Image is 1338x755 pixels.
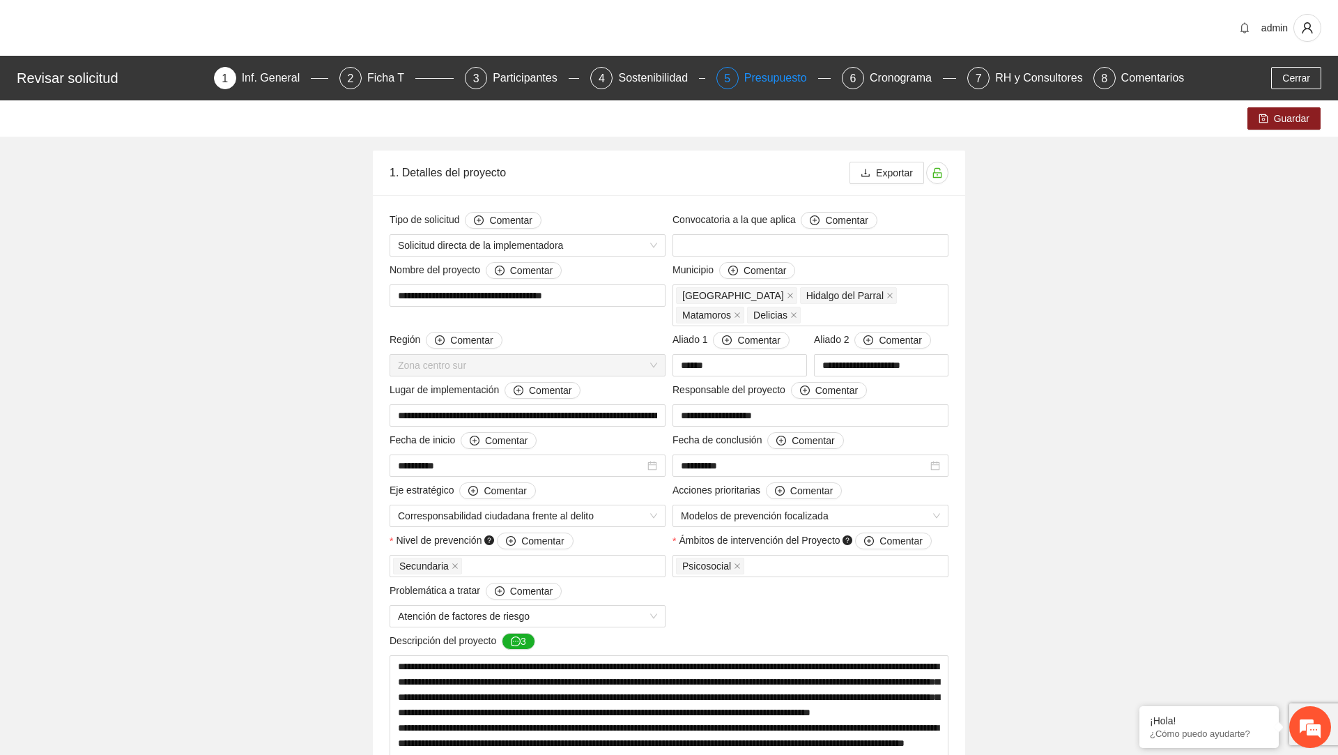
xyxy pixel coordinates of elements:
span: user [1294,22,1321,34]
span: Aliado 1 [672,332,790,349]
span: Comentar [529,383,571,398]
span: 4 [599,73,605,84]
span: plus-circle [470,436,479,447]
span: plus-circle [864,536,874,547]
button: Fecha de conclusión [767,432,843,449]
span: Comentar [825,213,868,228]
span: Atención de factores de riesgo [398,606,657,627]
span: plus-circle [435,335,445,346]
span: Fecha de conclusión [672,432,844,449]
span: close [734,563,741,570]
button: Lugar de implementación [505,382,580,399]
span: plus-circle [800,386,810,397]
span: close [734,312,741,319]
span: Psicosocial [682,558,731,574]
span: Comentar [521,533,564,549]
button: Eje estratégico [459,482,535,499]
span: plus-circle [468,486,478,497]
span: Exportar [876,165,913,181]
button: Tipo de solicitud [465,212,541,229]
span: 7 [976,73,982,84]
span: bell [1234,22,1255,33]
span: Comentar [485,433,528,448]
div: Minimizar ventana de chat en vivo [229,7,262,40]
span: Secundaria [393,558,462,574]
button: Cerrar [1271,67,1321,89]
span: Acciones prioritarias [672,482,842,499]
div: 7RH y Consultores [967,67,1082,89]
span: 6 [850,73,856,84]
div: Revisar solicitud [17,67,206,89]
span: 2 [347,73,353,84]
div: 1. Detalles del proyecto [390,153,849,192]
span: Modelos de prevención focalizada [681,505,940,526]
button: Responsable del proyecto [791,382,867,399]
span: save [1259,114,1268,125]
span: plus-circle [514,386,523,397]
span: 3 [473,73,479,84]
span: Nombre del proyecto [390,262,562,279]
span: plus-circle [810,215,820,227]
span: Comentar [879,533,922,549]
button: saveGuardar [1247,107,1321,130]
span: Descripción del proyecto [390,633,535,650]
span: Comentar [790,483,833,498]
button: Aliado 1 [713,332,789,349]
span: question-circle [843,535,852,545]
span: Lugar de implementación [390,382,580,399]
span: plus-circle [776,436,786,447]
div: Cronograma [870,67,943,89]
div: Ficha T [367,67,415,89]
span: Matamoros [676,307,744,323]
button: bell [1233,17,1256,39]
div: Chatee con nosotros ahora [72,71,234,89]
div: Inf. General [242,67,312,89]
span: Comentar [815,383,858,398]
span: Secundaria [399,558,449,574]
span: Eje estratégico [390,482,536,499]
div: 8Comentarios [1093,67,1185,89]
button: Aliado 2 [854,332,930,349]
span: Chihuahua [676,287,797,304]
span: Solicitud directa de la implementadora [398,235,657,256]
span: Comentar [450,333,493,348]
span: plus-circle [495,266,505,277]
button: Ámbitos de intervención del Proyecto question-circle [855,533,931,549]
div: 6Cronograma [842,67,956,89]
p: ¿Cómo puedo ayudarte? [1150,729,1268,739]
span: Aliado 2 [814,332,931,349]
textarea: Escriba su mensaje y pulse “Intro” [7,381,266,429]
span: plus-circle [863,335,873,346]
span: close [787,292,794,299]
div: Sostenibilidad [618,67,699,89]
span: plus-circle [474,215,484,227]
span: Delicias [747,307,801,323]
span: close [452,563,459,570]
span: Fecha de inicio [390,432,537,449]
span: Corresponsabilidad ciudadana frente al delito [398,505,657,526]
span: plus-circle [775,486,785,497]
span: close [790,312,797,319]
span: Cerrar [1282,70,1310,86]
span: 1 [222,73,228,84]
span: Guardar [1274,111,1309,126]
button: Problemática a tratar [486,583,562,600]
span: question-circle [484,535,494,545]
span: Comentar [792,433,834,448]
span: Matamoros [682,307,731,323]
span: Comentar [744,263,786,278]
span: 5 [724,73,730,84]
div: 3Participantes [465,67,579,89]
span: Nivel de prevención [396,533,573,549]
button: downloadExportar [849,162,924,184]
span: Hidalgo del Parral [806,288,884,303]
div: Presupuesto [744,67,818,89]
span: plus-circle [506,536,516,547]
button: Región [426,332,502,349]
div: RH y Consultores [995,67,1093,89]
span: Comentar [510,263,553,278]
div: 1Inf. General [214,67,328,89]
span: Responsable del proyecto [672,382,867,399]
span: Convocatoria a la que aplica [672,212,877,229]
span: Comentar [737,333,780,348]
